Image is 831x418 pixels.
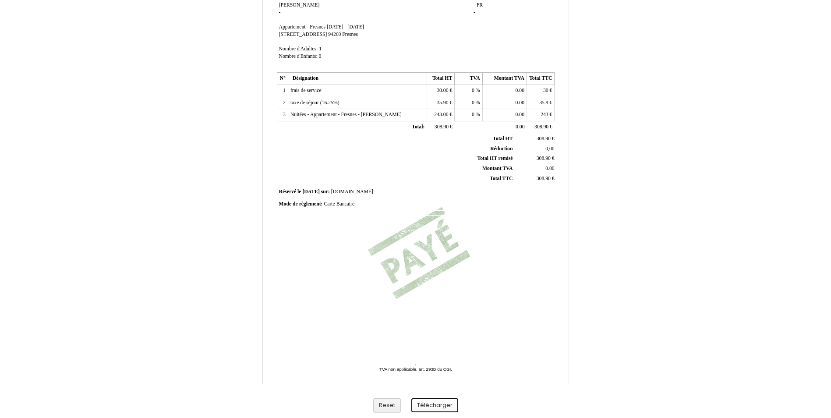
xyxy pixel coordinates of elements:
[327,24,364,30] span: [DATE] - [DATE]
[490,146,513,152] span: Réduction
[537,176,551,181] span: 308.90
[279,24,325,30] span: Appartement - Fresnes
[277,109,288,121] td: 3
[472,100,474,106] span: 0
[482,73,527,85] th: Montant TVA
[490,176,513,181] span: Total TTC
[279,53,318,59] span: Nombre d'Enfants:
[455,73,482,85] th: TVA
[541,112,548,117] span: 243
[324,201,354,207] span: Carte Bancaire
[373,398,401,413] button: Reset
[472,88,474,93] span: 0
[527,85,555,97] td: €
[427,97,454,109] td: €
[545,166,554,171] span: 0.00
[516,88,524,93] span: 0.00
[427,121,454,134] td: €
[472,112,474,117] span: 0
[290,88,322,93] span: frais de service
[415,362,416,367] span: -
[539,100,548,106] span: 35.9
[277,97,288,109] td: 2
[537,156,551,161] span: 308.90
[514,154,556,164] td: €
[279,201,323,207] span: Mode de règlement:
[427,109,454,121] td: €
[328,32,341,37] span: 94260
[321,189,330,195] span: sur:
[437,88,448,93] span: 30.00
[455,97,482,109] td: %
[342,32,358,37] span: Fresnes
[527,121,555,134] td: €
[290,100,339,106] span: taxe de séjour (16.25%)
[534,124,548,130] span: 308.90
[434,112,448,117] span: 243.00
[493,136,513,142] span: Total HT
[455,109,482,121] td: %
[379,367,452,372] span: TVA non applicable, art. 293B du CGI.
[277,85,288,97] td: 1
[411,398,458,413] button: Télécharger
[279,189,301,195] span: Réservé le
[437,100,448,106] span: 35.90
[477,156,513,161] span: Total HT remisé
[477,2,483,8] span: FR
[279,2,320,8] span: [PERSON_NAME]
[516,112,524,117] span: 0.00
[290,112,402,117] span: Nuitées - Appartement - Fresnes - [PERSON_NAME]
[288,73,427,85] th: Désignation
[277,73,288,85] th: N°
[427,85,454,97] td: €
[455,85,482,97] td: %
[331,189,373,195] span: [DOMAIN_NAME]
[474,2,475,8] span: -
[279,46,318,52] span: Nombre d'Adultes:
[537,136,551,142] span: 308.90
[435,124,449,130] span: 308.90
[412,124,424,130] span: Total:
[482,166,513,171] span: Montant TVA
[474,10,475,15] span: -
[514,134,556,144] td: €
[279,32,327,37] span: [STREET_ADDRESS]
[545,146,554,152] span: 0,00
[527,109,555,121] td: €
[319,46,322,52] span: 1
[319,53,322,59] span: 0
[427,73,454,85] th: Total HT
[279,10,281,15] span: -
[516,100,524,106] span: 0.00
[302,189,319,195] span: [DATE]
[516,124,524,130] span: 0.00
[543,88,548,93] span: 30
[527,73,555,85] th: Total TTC
[514,174,556,184] td: €
[527,97,555,109] td: €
